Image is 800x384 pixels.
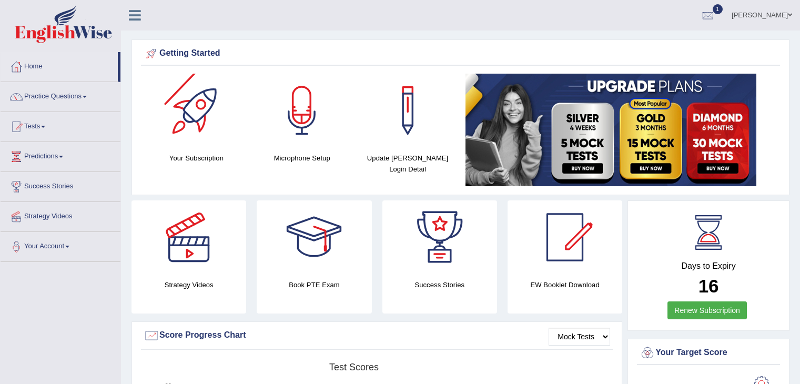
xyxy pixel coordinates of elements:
div: Your Target Score [640,345,777,361]
h4: EW Booklet Download [508,279,622,290]
div: Getting Started [144,46,777,62]
a: Strategy Videos [1,202,120,228]
a: Tests [1,112,120,138]
img: small5.jpg [465,74,756,186]
tspan: Test scores [329,362,379,372]
h4: Days to Expiry [640,261,777,271]
a: Your Account [1,232,120,258]
div: Score Progress Chart [144,328,610,343]
b: 16 [698,276,719,296]
h4: Your Subscription [149,153,244,164]
a: Home [1,52,118,78]
a: Success Stories [1,172,120,198]
span: 1 [713,4,723,14]
h4: Success Stories [382,279,497,290]
h4: Update [PERSON_NAME] Login Detail [360,153,455,175]
a: Predictions [1,142,120,168]
h4: Book PTE Exam [257,279,371,290]
a: Renew Subscription [667,301,747,319]
h4: Microphone Setup [255,153,350,164]
a: Practice Questions [1,82,120,108]
h4: Strategy Videos [131,279,246,290]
